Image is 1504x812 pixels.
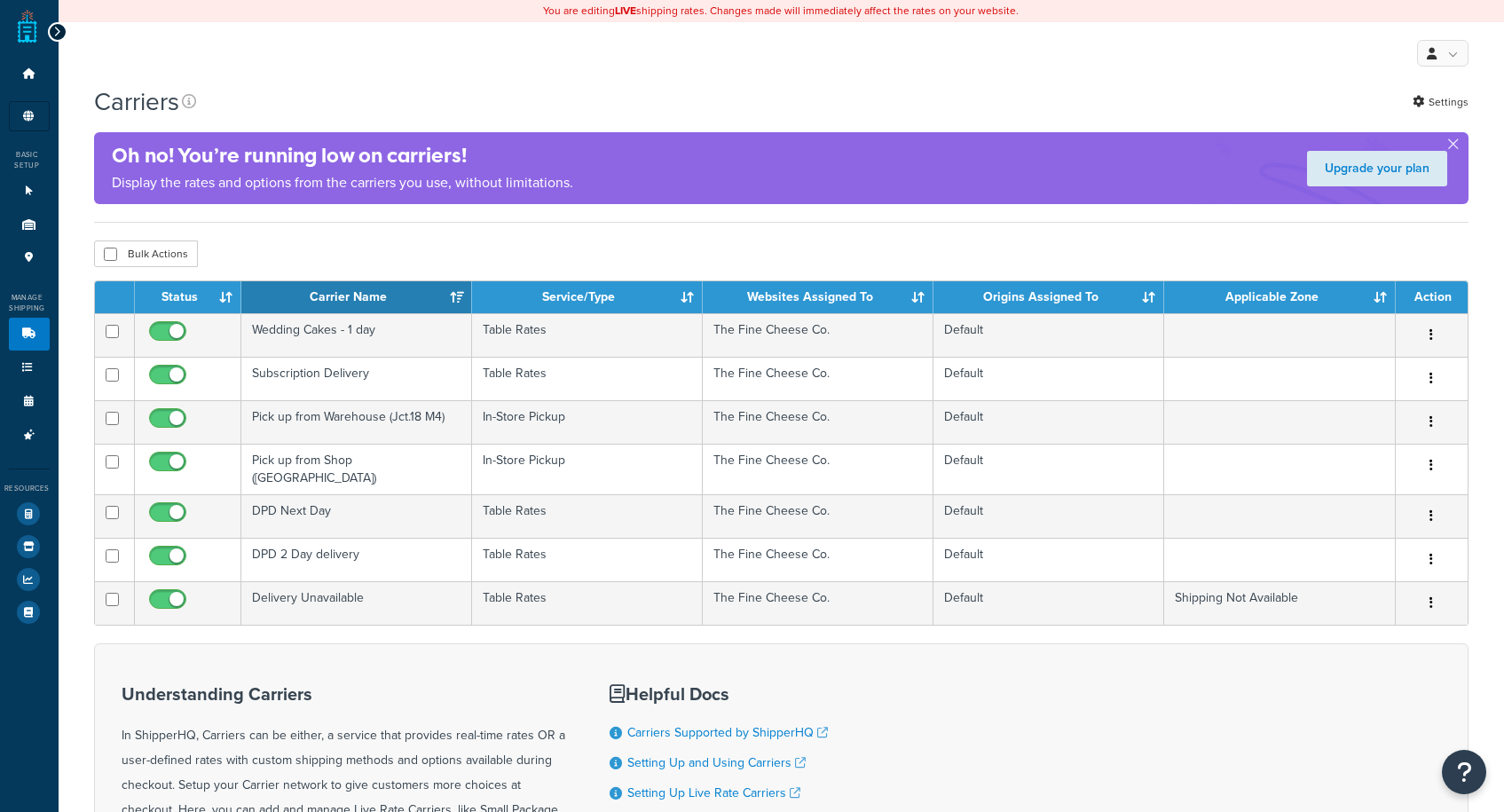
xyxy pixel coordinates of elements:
[94,84,179,119] h1: Carriers
[933,313,1164,357] td: Default
[472,494,703,538] td: Table Rates
[610,684,841,704] h3: Helpful Docs
[9,385,50,418] li: Time Slots
[241,494,472,538] td: DPD Next Day
[627,784,800,802] a: Setting Up Live Rate Carriers
[1164,281,1395,313] th: Applicable Zone: activate to sort column ascending
[9,58,50,91] li: Dashboard
[703,581,933,625] td: The Fine Cheese Co.
[122,684,565,704] h3: Understanding Carriers
[9,564,50,595] li: Analytics
[241,281,472,313] th: Carrier Name: activate to sort column ascending
[933,538,1164,581] td: Default
[627,753,806,772] a: Setting Up and Using Carriers
[241,313,472,357] td: Wedding Cakes - 1 day
[112,141,573,170] h4: Oh no! You’re running low on carriers!
[472,357,703,400] td: Table Rates
[472,444,703,494] td: In-Store Pickup
[1396,281,1468,313] th: Action
[703,444,933,494] td: The Fine Cheese Co.
[933,281,1164,313] th: Origins Assigned To: activate to sort column ascending
[9,531,50,563] li: Marketplace
[112,170,573,195] p: Display the rates and options from the carriers you use, without limitations.
[703,313,933,357] td: The Fine Cheese Co.
[9,241,50,274] li: Pickup Locations
[9,209,50,241] li: Origins
[18,9,37,44] a: ShipperHQ Home
[933,581,1164,625] td: Default
[241,357,472,400] td: Subscription Delivery
[933,494,1164,538] td: Default
[703,357,933,400] td: The Fine Cheese Co.
[1442,750,1486,794] button: Open Resource Center
[933,444,1164,494] td: Default
[241,538,472,581] td: DPD 2 Day delivery
[94,240,198,267] button: Bulk Actions
[241,400,472,444] td: Pick up from Warehouse (Jct.18 M4)
[135,281,241,313] th: Status: activate to sort column ascending
[9,419,50,452] li: Advanced Features
[1307,151,1447,186] a: Upgrade your plan
[472,281,703,313] th: Service/Type: activate to sort column ascending
[615,3,636,19] b: LIVE
[241,444,472,494] td: Pick up from Shop ([GEOGRAPHIC_DATA])
[9,498,50,530] li: Test Your Rates
[933,357,1164,400] td: Default
[241,581,472,625] td: Delivery Unavailable
[1164,581,1395,625] td: Shipping Not Available
[703,400,933,444] td: The Fine Cheese Co.
[9,175,50,208] li: Websites
[9,596,50,628] li: Help Docs
[9,351,50,384] li: Shipping Rules
[627,723,828,742] a: Carriers Supported by ShipperHQ
[472,313,703,357] td: Table Rates
[703,538,933,581] td: The Fine Cheese Co.
[472,581,703,625] td: Table Rates
[1413,90,1469,114] a: Settings
[703,494,933,538] td: The Fine Cheese Co.
[472,400,703,444] td: In-Store Pickup
[933,400,1164,444] td: Default
[472,538,703,581] td: Table Rates
[9,318,50,351] li: Carriers
[703,281,933,313] th: Websites Assigned To: activate to sort column ascending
